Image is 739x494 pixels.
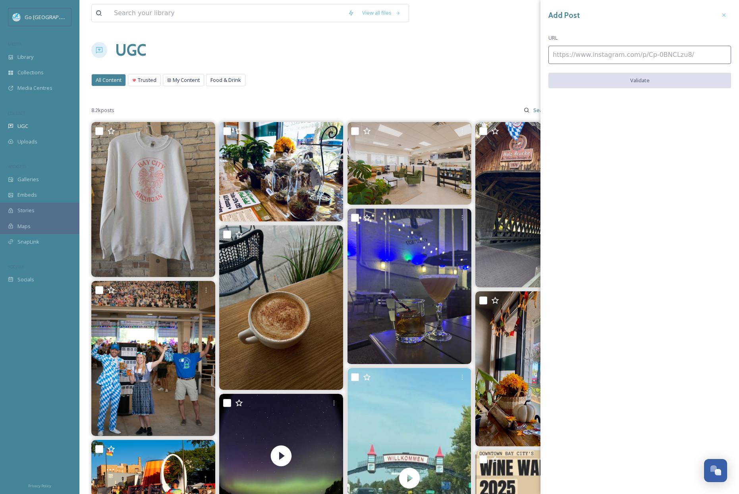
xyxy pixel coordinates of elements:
span: Collections [17,69,44,76]
a: View all files [358,5,405,21]
img: 🍂Fall drinks are back and better than ever!🍂 While there’s not quite a chill in the air just yet ... [347,209,471,364]
img: Good news, Saginaw friends! We’ve adjusted our hours to better serve you. Our Saginaw location is... [347,122,471,205]
span: All Content [96,76,122,84]
button: Open Chat [704,459,727,482]
span: My Content [173,76,200,84]
span: Go [GEOGRAPHIC_DATA] [25,13,83,21]
img: Happy Monday 🧡 The store is all dressed up for fall!(even if the weather hasn’t gotten the memo y... [475,291,599,446]
img: 🍂✨ Fall is almost here, time to get cozy! ✨🍂 Stay warm in style with a Golden Gallery sweatshirt.... [91,122,215,277]
span: Library [17,53,33,61]
span: WIDGETS [8,163,26,169]
span: Trusted [138,76,156,84]
span: Privacy Policy [28,483,51,488]
img: A beautiful evening in Frankenmuth! Always lots to learn at the MPAAA Fall Conference. #frankenmu... [475,122,599,287]
span: Food & Drink [210,76,241,84]
span: Media Centres [17,84,52,92]
span: Galleries [17,176,39,183]
span: Embeds [17,191,37,199]
img: GoGreatLogo_MISkies_RegionalTrails%20%281%29.png [13,13,21,21]
input: https://www.instagram.com/p/Cp-0BNCLzu8/ [548,46,731,64]
span: SnapLink [17,238,39,246]
img: Willkommen to the only officially sanctioned Oktoberfest outside of Munich! 🍻 Celebrate Frankenmu... [91,281,215,436]
button: Validate [548,73,731,88]
span: MEDIA [8,41,22,47]
span: UGC [17,122,28,130]
h3: Add Post [548,10,580,21]
span: 8.2k posts [91,107,114,114]
span: Stories [17,207,35,214]
img: Shop end of summer deals now 💚 All plants, accessories, plant bar items, terrariums, macramé, and... [219,122,343,221]
a: Privacy Policy [28,480,51,490]
a: UGC [115,38,146,62]
span: URL [548,34,558,42]
span: COLLECT [8,110,25,116]
span: Socials [17,276,34,283]
span: Uploads [17,138,37,145]
input: Search your library [110,4,344,22]
span: SOCIALS [8,263,24,269]
input: Search [529,102,555,118]
span: Maps [17,223,31,230]
img: Are you ready for pumpkin spice? 🙋‍♀️We definitely are!! Check back tomorrow to see what we’ve cr... [219,225,343,390]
